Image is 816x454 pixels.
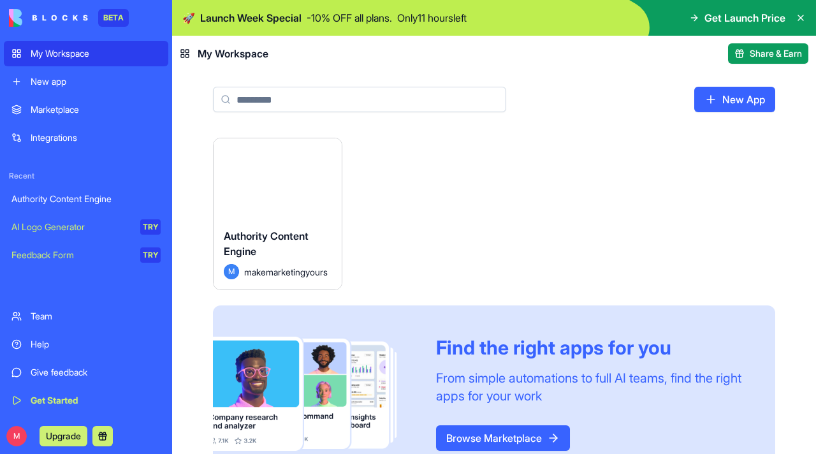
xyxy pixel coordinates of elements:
[4,97,168,122] a: Marketplace
[200,10,302,26] span: Launch Week Special
[213,138,342,290] a: Authority Content EngineMmakemarketingyours
[4,332,168,357] a: Help
[4,41,168,66] a: My Workspace
[31,103,161,116] div: Marketplace
[31,47,161,60] div: My Workspace
[9,9,88,27] img: logo
[4,186,168,212] a: Authority Content Engine
[397,10,467,26] p: Only 11 hours left
[31,131,161,144] div: Integrations
[436,369,745,405] div: From simple automations to full AI teams, find the right apps for your work
[140,247,161,263] div: TRY
[98,9,129,27] div: BETA
[11,249,131,261] div: Feedback Form
[4,214,168,240] a: AI Logo GeneratorTRY
[436,425,570,451] a: Browse Marketplace
[31,75,161,88] div: New app
[31,338,161,351] div: Help
[31,394,161,407] div: Get Started
[11,193,161,205] div: Authority Content Engine
[224,230,309,258] span: Authority Content Engine
[4,171,168,181] span: Recent
[728,43,808,64] button: Share & Earn
[750,47,802,60] span: Share & Earn
[140,219,161,235] div: TRY
[11,221,131,233] div: AI Logo Generator
[182,10,195,26] span: 🚀
[436,336,745,359] div: Find the right apps for you
[4,360,168,385] a: Give feedback
[4,125,168,150] a: Integrations
[40,429,87,442] a: Upgrade
[4,304,168,329] a: Team
[31,366,161,379] div: Give feedback
[213,337,416,451] img: Frame_181_egmpey.png
[244,265,321,279] span: makemarketingyours
[694,87,775,112] a: New App
[4,242,168,268] a: Feedback FormTRY
[198,46,268,61] span: My Workspace
[4,69,168,94] a: New app
[6,426,27,446] span: M
[307,10,392,26] p: - 10 % OFF all plans.
[31,310,161,323] div: Team
[224,264,239,279] span: M
[40,426,87,446] button: Upgrade
[4,388,168,413] a: Get Started
[9,9,129,27] a: BETA
[704,10,785,26] span: Get Launch Price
